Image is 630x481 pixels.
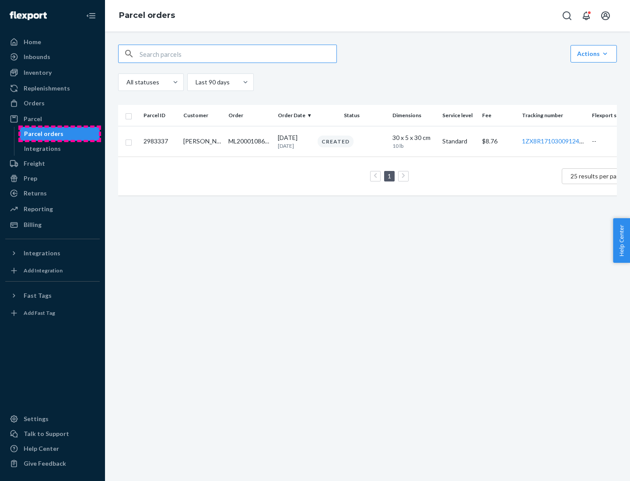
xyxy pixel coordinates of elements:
div: Settings [24,415,49,423]
a: Help Center [5,442,100,456]
a: 1ZX8R1710300912493 [522,137,586,145]
div: Prep [24,174,37,183]
a: Parcel [5,112,100,126]
a: Inbounds [5,50,100,64]
div: Actions [577,49,610,58]
th: Order [225,105,275,126]
div: Integrations [24,144,61,153]
span: 25 results per page [570,172,623,180]
div: Orders [24,99,45,108]
th: Dimensions [389,105,439,126]
th: Tracking number [518,105,588,126]
div: Inventory [24,68,52,77]
th: Fee [479,105,518,126]
button: Fast Tags [5,289,100,303]
a: Prep [5,171,100,185]
a: Integrations [20,142,100,156]
p: Standard [442,137,475,146]
p: $ 8.76 [482,137,515,146]
th: Order Date [274,105,314,126]
a: Inventory [5,66,100,80]
div: Add Integration [24,267,63,274]
a: Parcel orders [119,10,175,20]
a: Replenishments [5,81,100,95]
p: [DATE] [278,133,311,142]
div: Talk to Support [24,429,69,438]
div: Help Center [24,444,59,453]
input: Search parcels [140,45,336,63]
div: Replenishments [24,84,70,93]
div: Parcel [24,115,42,123]
div: Created [318,136,353,147]
div: Integrations [24,249,60,258]
p: [DATE] [278,142,311,150]
div: Inbounds [24,52,50,61]
button: Give Feedback [5,457,100,471]
div: Freight [24,159,45,168]
div: Parcel orders [24,129,63,138]
th: Customer [180,105,224,126]
div: Reporting [24,205,53,213]
button: Open account menu [597,7,614,24]
button: Actions [570,45,617,63]
a: Settings [5,412,100,426]
a: Reporting [5,202,100,216]
button: Close Navigation [82,7,100,24]
a: Page 1 is your current page [386,172,393,180]
input: Last 90 days [195,78,196,87]
a: Orders [5,96,100,110]
th: Service level [439,105,479,126]
p: 10 lb [392,142,418,150]
button: Integrations [5,246,100,260]
div: ML200010864388N [228,137,271,146]
button: Open Search Box [558,7,576,24]
a: Home [5,35,100,49]
div: 30 x 5 x 30 cm [392,133,435,142]
th: Status [314,105,389,126]
th: Parcel ID [140,105,180,126]
a: Talk to Support [5,427,100,441]
img: Flexport logo [10,11,47,20]
ol: breadcrumbs [112,3,182,28]
a: Billing [5,218,100,232]
div: Fast Tags [24,291,52,300]
div: Home [24,38,41,46]
a: Returns [5,186,100,200]
a: Freight [5,157,100,171]
button: Help Center [613,218,630,263]
a: Add Fast Tag [5,306,100,320]
a: Parcel orders [20,127,100,141]
div: Add Fast Tag [24,309,55,317]
p: 2983337 [143,137,176,146]
a: Add Integration [5,264,100,278]
div: Billing [24,220,42,229]
button: Open notifications [577,7,595,24]
div: Give Feedback [24,459,66,468]
div: [PERSON_NAME] [183,137,221,146]
div: Returns [24,189,47,198]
